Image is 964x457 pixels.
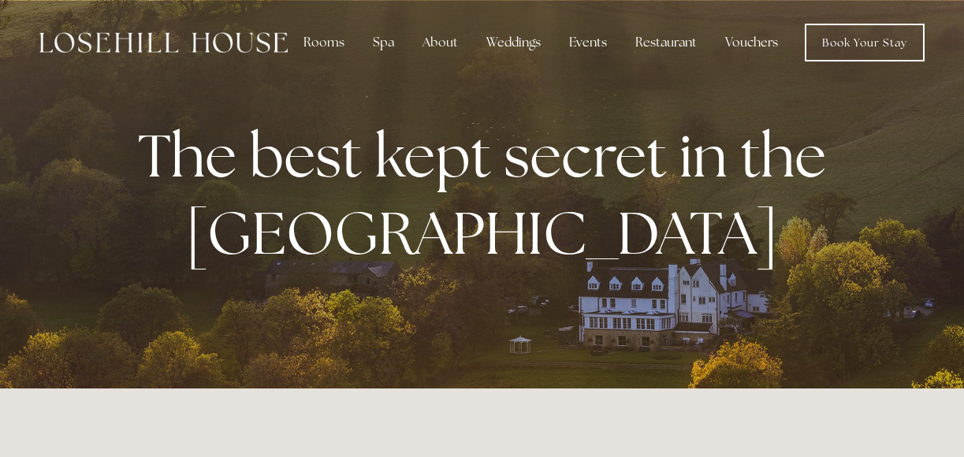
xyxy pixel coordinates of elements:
[138,117,839,271] strong: The best kept secret in the [GEOGRAPHIC_DATA]
[713,27,791,58] a: Vouchers
[39,32,288,53] img: Losehill House
[556,27,620,58] div: Events
[623,27,709,58] div: Restaurant
[474,27,553,58] div: Weddings
[805,24,925,61] a: Book Your Stay
[360,27,407,58] div: Spa
[291,27,357,58] div: Rooms
[410,27,471,58] div: About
